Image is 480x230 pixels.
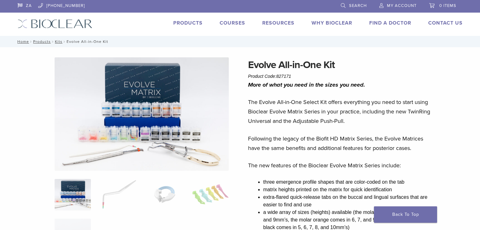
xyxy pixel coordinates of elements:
[263,193,434,209] li: extra-flared quick-release tabs on the buccal and lingual surfaces that are easier to find and use
[18,19,92,28] img: Bioclear
[374,206,437,223] a: Back To Top
[349,3,367,8] span: Search
[248,57,434,72] h1: Evolve All-in-One Kit
[55,179,91,210] img: IMG_0457-scaled-e1745362001290-300x300.jpg
[369,20,411,26] a: Find A Doctor
[29,40,33,43] span: /
[100,179,137,210] img: Evolve All-in-One Kit - Image 2
[248,97,434,126] p: The Evolve All-in-One Select Kit offers everything you need to start using Bioclear Evolve Matrix...
[248,134,434,153] p: Following the legacy of the Biofit HD Matrix Series, the Evolve Matrices have the same benefits a...
[311,20,352,26] a: Why Bioclear
[55,57,229,171] img: IMG_0457
[439,3,456,8] span: 0 items
[15,39,29,44] a: Home
[248,81,365,88] i: More of what you need in the sizes you need.
[263,186,434,193] li: matrix heights printed on the matrix for quick identification
[51,40,55,43] span: /
[146,179,183,210] img: Evolve All-in-One Kit - Image 3
[173,20,203,26] a: Products
[192,179,228,210] img: Evolve All-in-One Kit - Image 4
[55,39,62,44] a: Kits
[248,74,291,79] span: Product Code:
[220,20,245,26] a: Courses
[276,74,291,79] span: 827171
[62,40,67,43] span: /
[428,20,463,26] a: Contact Us
[33,39,51,44] a: Products
[262,20,294,26] a: Resources
[248,161,434,170] p: The new features of the Bioclear Evolve Matrix Series include:
[387,3,417,8] span: My Account
[13,36,467,47] nav: Evolve All-in-One Kit
[263,178,434,186] li: three emergence profile shapes that are color-coded on the tab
